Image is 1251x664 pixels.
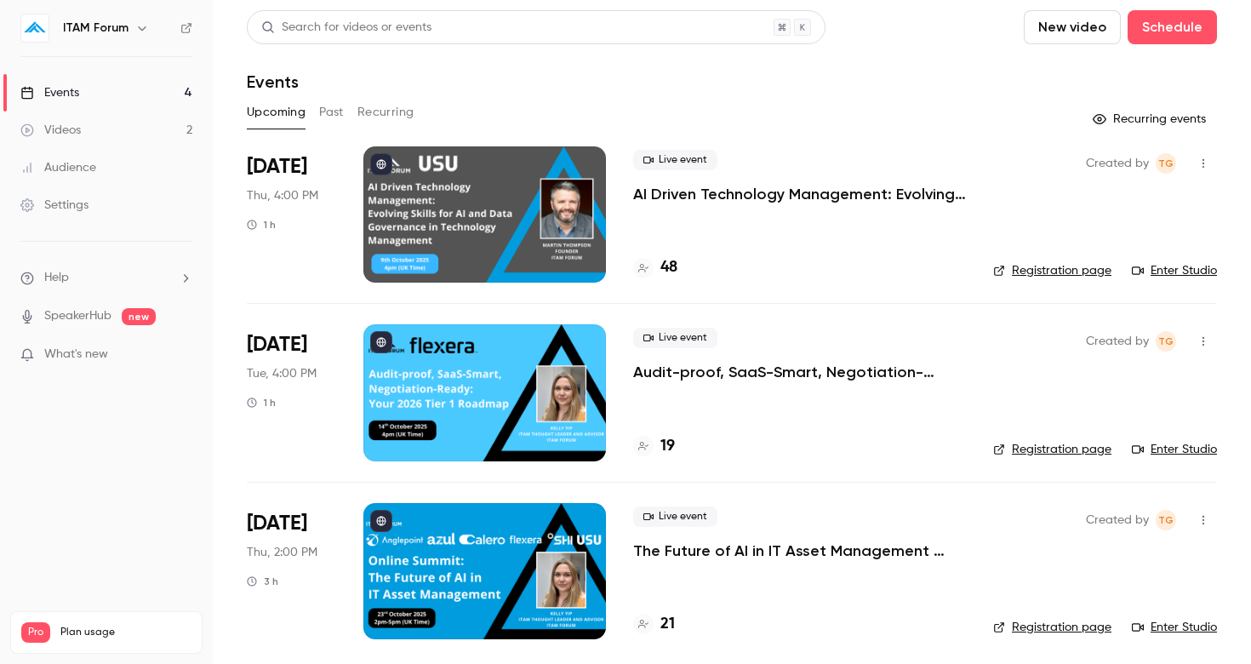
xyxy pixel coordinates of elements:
span: Tasveer Gola [1156,331,1176,352]
span: Created by [1086,510,1149,530]
span: TG [1158,153,1174,174]
a: 19 [633,435,675,458]
span: Pro [21,622,50,643]
div: Audience [20,159,96,176]
div: Search for videos or events [261,19,431,37]
h1: Events [247,72,299,92]
a: Enter Studio [1132,262,1217,279]
a: Enter Studio [1132,441,1217,458]
span: Thu, 2:00 PM [247,544,317,561]
span: TG [1158,510,1174,530]
span: Live event [633,328,717,348]
a: Audit-proof, SaaS-Smart, Negotiation-Ready: Your 2026 Tier 1 Roadmap [633,362,966,382]
span: [DATE] [247,153,307,180]
div: Oct 9 Thu, 4:00 PM (Europe/London) [247,146,336,283]
span: Help [44,269,69,287]
div: 1 h [247,218,276,232]
a: SpeakerHub [44,307,111,325]
span: Tue, 4:00 PM [247,365,317,382]
span: Created by [1086,153,1149,174]
button: Upcoming [247,99,306,126]
div: 3 h [247,575,278,588]
div: 1 h [247,396,276,409]
h6: ITAM Forum [63,20,129,37]
span: Created by [1086,331,1149,352]
li: help-dropdown-opener [20,269,192,287]
span: Tasveer Gola [1156,153,1176,174]
span: Live event [633,150,717,170]
a: 21 [633,613,675,636]
a: Registration page [993,441,1111,458]
button: Schedule [1128,10,1217,44]
a: Registration page [993,619,1111,636]
a: 48 [633,256,677,279]
span: Tasveer Gola [1156,510,1176,530]
button: Recurring events [1085,106,1217,133]
div: Oct 14 Tue, 4:00 PM (Europe/London) [247,324,336,461]
span: Plan usage [60,626,191,639]
span: [DATE] [247,510,307,537]
span: [DATE] [247,331,307,358]
span: Live event [633,507,717,527]
h4: 19 [660,435,675,458]
span: TG [1158,331,1174,352]
span: Thu, 4:00 PM [247,187,318,204]
h4: 21 [660,613,675,636]
div: Oct 23 Thu, 2:00 PM (Europe/London) [247,503,336,639]
button: Past [319,99,344,126]
a: Registration page [993,262,1111,279]
img: ITAM Forum [21,14,49,42]
button: Recurring [357,99,414,126]
a: AI Driven Technology Management: Evolving Skills for AI and Data Governance in Technology Management [633,184,966,204]
div: Videos [20,122,81,139]
a: Enter Studio [1132,619,1217,636]
span: What's new [44,346,108,363]
div: Settings [20,197,89,214]
iframe: Noticeable Trigger [172,347,192,363]
a: The Future of AI in IT Asset Management (Q&A Panel) [633,541,966,561]
div: Events [20,84,79,101]
button: New video [1024,10,1121,44]
span: new [122,308,156,325]
h4: 48 [660,256,677,279]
